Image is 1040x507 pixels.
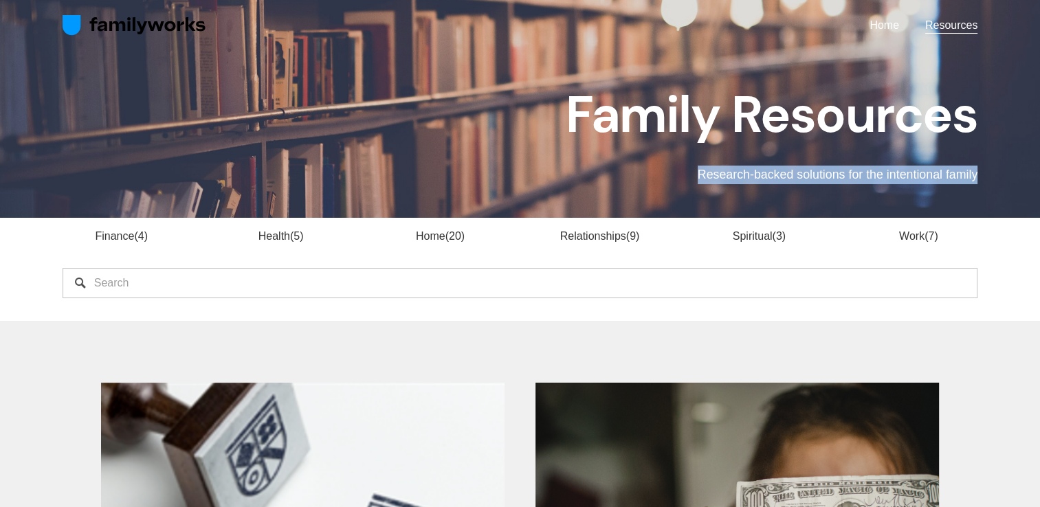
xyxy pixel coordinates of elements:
a: Health5 [258,230,304,242]
span: 5 [290,230,304,242]
a: Relationships9 [560,230,640,242]
span: 4 [134,230,148,242]
a: Finance4 [95,230,147,242]
a: Spiritual3 [733,230,786,242]
a: Resources [925,16,977,35]
span: 7 [925,230,938,242]
p: Research-backed solutions for the intentional family [291,166,978,184]
h1: Family Resources [291,86,978,144]
a: Home20 [416,230,465,242]
a: Home [870,16,899,35]
input: Search [63,268,977,298]
span: 20 [445,230,465,242]
a: Work7 [899,230,938,242]
img: FamilyWorks [63,14,206,36]
span: 9 [626,230,640,242]
span: 3 [772,230,786,242]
